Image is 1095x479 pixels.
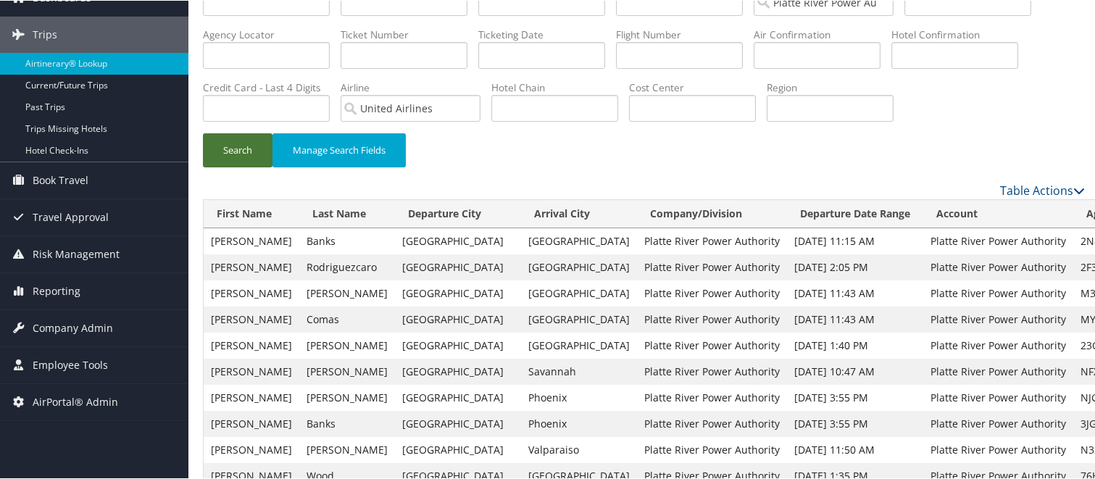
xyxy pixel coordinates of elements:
[637,228,787,254] td: Platte River Power Authority
[33,236,120,272] span: Risk Management
[299,410,395,436] td: Banks
[637,384,787,410] td: Platte River Power Authority
[521,384,637,410] td: Phoenix
[923,280,1073,306] td: Platte River Power Authority
[787,254,923,280] td: [DATE] 2:05 PM
[923,199,1073,228] th: Account: activate to sort column ascending
[637,436,787,462] td: Platte River Power Authority
[299,384,395,410] td: [PERSON_NAME]
[203,80,341,94] label: Credit Card - Last 4 Digits
[272,133,406,167] button: Manage Search Fields
[637,254,787,280] td: Platte River Power Authority
[787,280,923,306] td: [DATE] 11:43 AM
[395,280,521,306] td: [GEOGRAPHIC_DATA]
[478,27,616,41] label: Ticketing Date
[923,254,1073,280] td: Platte River Power Authority
[395,228,521,254] td: [GEOGRAPHIC_DATA]
[521,410,637,436] td: Phoenix
[299,332,395,358] td: [PERSON_NAME]
[629,80,767,94] label: Cost Center
[616,27,754,41] label: Flight Number
[395,199,521,228] th: Departure City: activate to sort column ascending
[1000,182,1085,198] a: Table Actions
[341,27,478,41] label: Ticket Number
[521,280,637,306] td: [GEOGRAPHIC_DATA]
[299,228,395,254] td: Banks
[787,384,923,410] td: [DATE] 3:55 PM
[33,383,118,420] span: AirPortal® Admin
[637,332,787,358] td: Platte River Power Authority
[203,133,272,167] button: Search
[395,384,521,410] td: [GEOGRAPHIC_DATA]
[204,228,299,254] td: [PERSON_NAME]
[33,199,109,235] span: Travel Approval
[395,254,521,280] td: [GEOGRAPHIC_DATA]
[299,436,395,462] td: [PERSON_NAME]
[637,410,787,436] td: Platte River Power Authority
[395,436,521,462] td: [GEOGRAPHIC_DATA]
[787,199,923,228] th: Departure Date Range: activate to sort column descending
[521,254,637,280] td: [GEOGRAPHIC_DATA]
[204,254,299,280] td: [PERSON_NAME]
[521,199,637,228] th: Arrival City: activate to sort column ascending
[787,358,923,384] td: [DATE] 10:47 AM
[787,410,923,436] td: [DATE] 3:55 PM
[787,306,923,332] td: [DATE] 11:43 AM
[923,384,1073,410] td: Platte River Power Authority
[923,332,1073,358] td: Platte River Power Authority
[204,358,299,384] td: [PERSON_NAME]
[33,309,113,346] span: Company Admin
[204,436,299,462] td: [PERSON_NAME]
[204,306,299,332] td: [PERSON_NAME]
[637,280,787,306] td: Platte River Power Authority
[33,162,88,198] span: Book Travel
[521,306,637,332] td: [GEOGRAPHIC_DATA]
[395,358,521,384] td: [GEOGRAPHIC_DATA]
[299,306,395,332] td: Comas
[923,410,1073,436] td: Platte River Power Authority
[521,228,637,254] td: [GEOGRAPHIC_DATA]
[923,228,1073,254] td: Platte River Power Authority
[395,410,521,436] td: [GEOGRAPHIC_DATA]
[341,80,491,94] label: Airline
[923,358,1073,384] td: Platte River Power Authority
[787,228,923,254] td: [DATE] 11:15 AM
[299,280,395,306] td: [PERSON_NAME]
[637,199,787,228] th: Company/Division
[33,16,57,52] span: Trips
[491,80,629,94] label: Hotel Chain
[204,280,299,306] td: [PERSON_NAME]
[767,80,904,94] label: Region
[521,358,637,384] td: Savannah
[754,27,891,41] label: Air Confirmation
[923,306,1073,332] td: Platte River Power Authority
[299,254,395,280] td: Rodriguezcaro
[33,346,108,383] span: Employee Tools
[299,358,395,384] td: [PERSON_NAME]
[637,358,787,384] td: Platte River Power Authority
[204,410,299,436] td: [PERSON_NAME]
[299,199,395,228] th: Last Name: activate to sort column ascending
[395,306,521,332] td: [GEOGRAPHIC_DATA]
[891,27,1029,41] label: Hotel Confirmation
[204,384,299,410] td: [PERSON_NAME]
[787,436,923,462] td: [DATE] 11:50 AM
[521,436,637,462] td: Valparaiso
[33,272,80,309] span: Reporting
[203,27,341,41] label: Agency Locator
[637,306,787,332] td: Platte River Power Authority
[395,332,521,358] td: [GEOGRAPHIC_DATA]
[204,199,299,228] th: First Name: activate to sort column ascending
[521,332,637,358] td: [GEOGRAPHIC_DATA]
[787,332,923,358] td: [DATE] 1:40 PM
[923,436,1073,462] td: Platte River Power Authority
[204,332,299,358] td: [PERSON_NAME]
